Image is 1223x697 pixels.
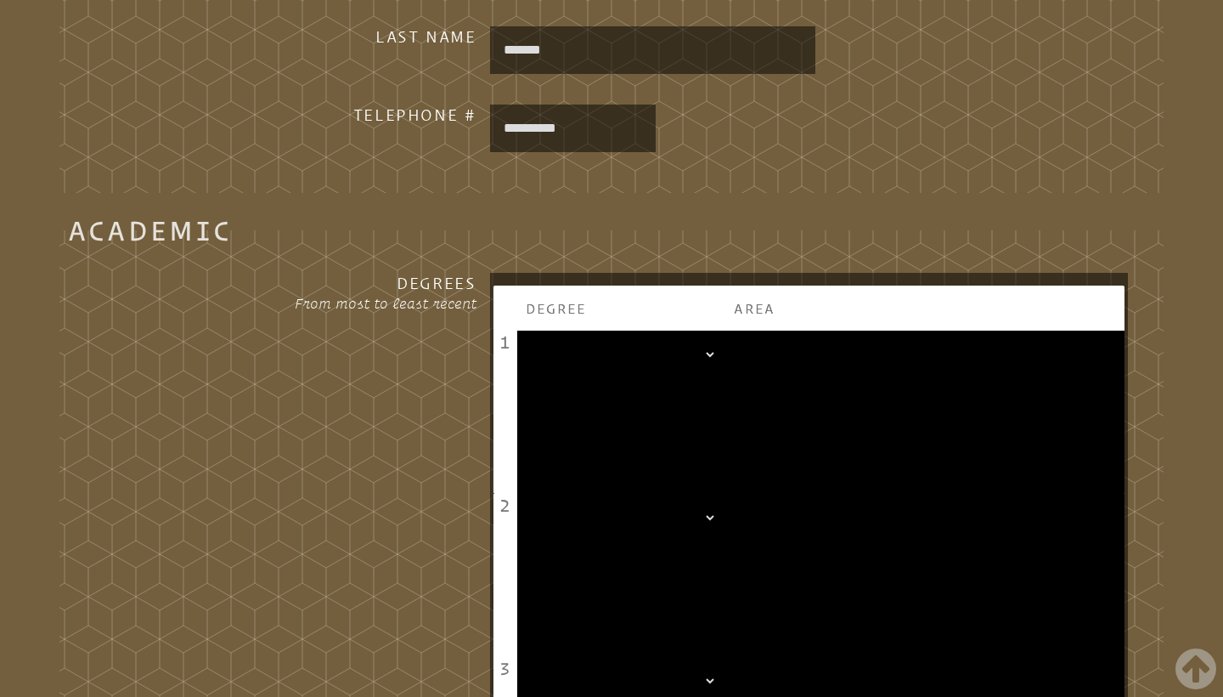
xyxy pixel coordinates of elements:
[526,507,717,528] select: persons_degrees[row_new_1][col_id_87]
[68,220,233,241] legend: Academic
[526,344,717,365] select: persons_degrees[row_new_0][col_id_87]
[205,293,476,314] p: From most to least recent
[526,671,717,691] select: persons_degrees[row_new_2][col_id_87]
[205,273,476,293] h3: Degrees
[499,332,512,352] span: 1
[499,496,512,515] span: 2
[725,286,1124,331] th: Area
[205,26,476,47] h3: Last Name
[499,659,512,678] span: 3
[205,105,476,125] h3: Telephone #
[517,286,725,331] th: Degree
